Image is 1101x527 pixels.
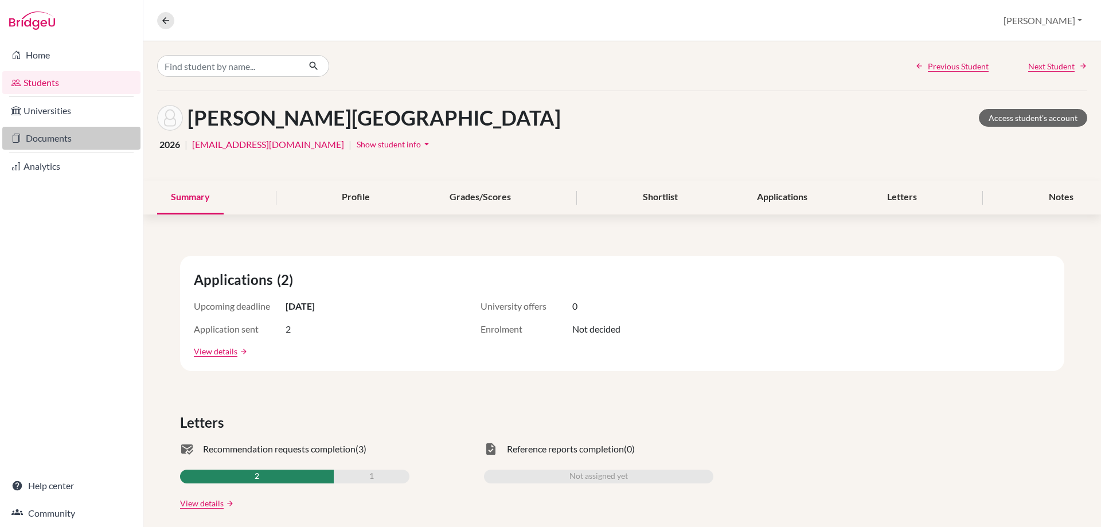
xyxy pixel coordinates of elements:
span: 1 [369,470,374,483]
div: Shortlist [629,181,692,214]
a: arrow_forward [224,499,234,508]
a: Analytics [2,155,140,178]
span: Not decided [572,322,620,336]
a: View details [194,345,237,357]
button: [PERSON_NAME] [998,10,1087,32]
a: Home [2,44,140,67]
a: View details [180,497,224,509]
input: Find student by name... [157,55,299,77]
span: Previous Student [928,60,989,72]
a: Previous Student [915,60,989,72]
span: task [484,442,498,456]
div: Profile [328,181,384,214]
span: 2 [255,470,259,483]
span: | [185,138,188,151]
a: Documents [2,127,140,150]
span: Show student info [357,139,421,149]
div: Grades/Scores [436,181,525,214]
span: Recommendation requests completion [203,442,356,456]
span: Applications [194,270,277,290]
span: 2026 [159,138,180,151]
a: Universities [2,99,140,122]
div: Applications [743,181,821,214]
a: Next Student [1028,60,1087,72]
span: 0 [572,299,577,313]
a: Students [2,71,140,94]
span: Reference reports completion [507,442,624,456]
span: [DATE] [286,299,315,313]
span: 2 [286,322,291,336]
i: arrow_drop_down [421,138,432,150]
div: Letters [873,181,931,214]
a: arrow_forward [237,348,248,356]
div: Summary [157,181,224,214]
span: (0) [624,442,635,456]
div: Notes [1035,181,1087,214]
a: Help center [2,474,140,497]
button: Show student infoarrow_drop_down [356,135,433,153]
span: (2) [277,270,298,290]
span: Not assigned yet [569,470,628,483]
span: Upcoming deadline [194,299,286,313]
span: (3) [356,442,366,456]
a: [EMAIL_ADDRESS][DOMAIN_NAME] [192,138,344,151]
span: Enrolment [481,322,572,336]
span: Application sent [194,322,286,336]
a: Access student's account [979,109,1087,127]
span: University offers [481,299,572,313]
span: Next Student [1028,60,1075,72]
span: Letters [180,412,228,433]
a: Community [2,502,140,525]
img: Bridge-U [9,11,55,30]
span: | [349,138,352,151]
h1: [PERSON_NAME][GEOGRAPHIC_DATA] [188,106,561,130]
img: Judah Starkenburg's avatar [157,105,183,131]
span: mark_email_read [180,442,194,456]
